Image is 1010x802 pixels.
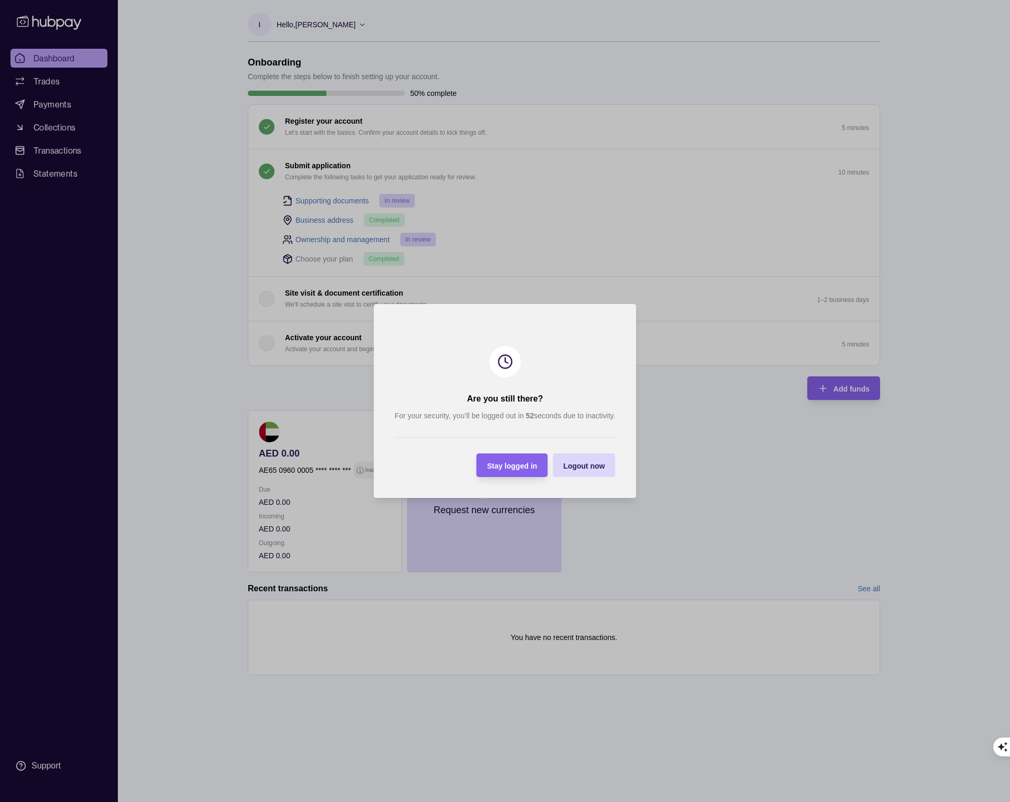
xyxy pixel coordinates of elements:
button: Logout now [553,453,615,477]
p: For your security, you’ll be logged out in seconds due to inactivity. [394,410,615,421]
button: Stay logged in [477,453,548,477]
strong: 52 [526,411,534,420]
span: Stay logged in [487,462,537,470]
span: Logout now [563,462,605,470]
h2: Are you still there? [467,393,543,405]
